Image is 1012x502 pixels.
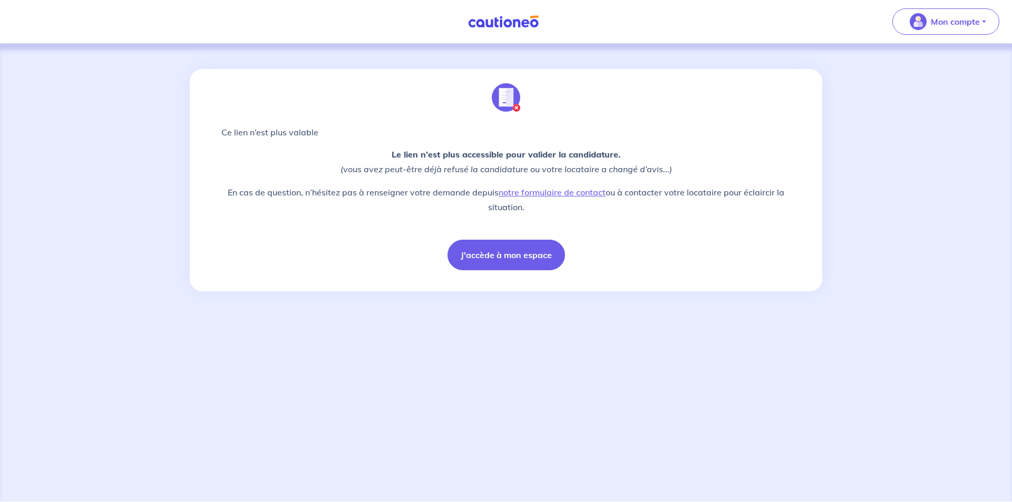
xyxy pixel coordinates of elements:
[392,149,620,160] strong: Le lien n’est plus accessible pour valider la candidature.
[931,15,980,28] p: Mon compte
[492,83,520,112] img: illu_annulation_contrat.svg
[447,240,565,270] button: J'accède à mon espace
[340,164,672,174] em: (vous avez peut-être déjà refusé la candidature ou votre locataire a changé d’avis...)
[910,13,927,30] img: illu_account_valid_menu.svg
[221,126,791,139] p: Ce lien n’est plus valable
[221,185,791,214] p: En cas de question, n’hésitez pas à renseigner votre demande depuis ou à contacter votre locatair...
[464,15,543,28] img: Cautioneo
[499,187,606,198] a: notre formulaire de contact
[892,8,999,35] button: illu_account_valid_menu.svgMon compte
